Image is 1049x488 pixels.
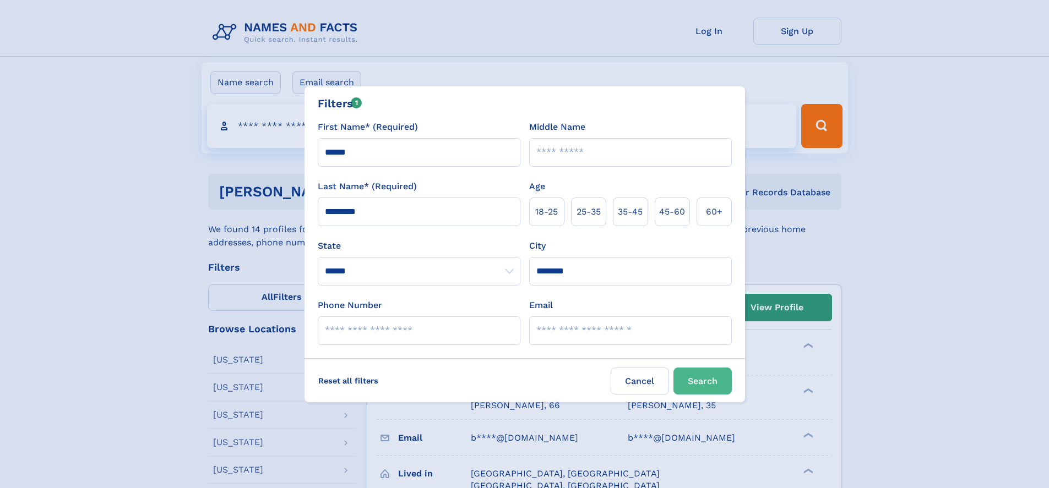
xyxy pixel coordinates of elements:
span: 35‑45 [618,205,643,218]
div: Filters [318,95,362,112]
label: State [318,239,520,253]
label: Age [529,180,545,193]
span: 25‑35 [577,205,601,218]
span: 60+ [706,205,722,218]
label: Middle Name [529,120,585,134]
span: 18‑25 [535,205,558,218]
label: First Name* (Required) [318,120,418,134]
button: Search [673,368,732,394]
label: City [529,239,546,253]
label: Last Name* (Required) [318,180,417,193]
label: Phone Number [318,299,382,312]
span: 45‑60 [659,205,685,218]
label: Cancel [611,368,669,394]
label: Reset all filters [311,368,385,394]
label: Email [529,299,553,312]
